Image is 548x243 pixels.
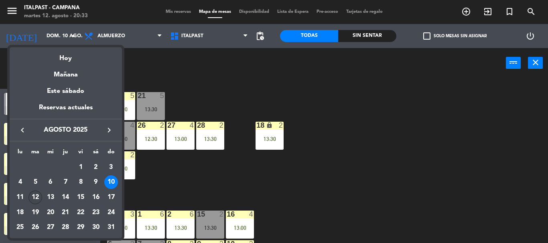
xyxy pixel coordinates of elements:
td: 27 de agosto de 2025 [43,220,58,235]
div: Mañana [10,64,122,80]
div: 19 [28,206,42,219]
div: 14 [59,191,72,204]
td: 8 de agosto de 2025 [73,175,88,190]
div: 30 [89,221,103,235]
div: 8 [74,175,87,189]
th: miércoles [43,147,58,160]
td: 31 de agosto de 2025 [104,220,119,235]
td: 9 de agosto de 2025 [88,175,104,190]
td: 20 de agosto de 2025 [43,205,58,220]
div: 1 [74,161,87,174]
td: 25 de agosto de 2025 [13,220,28,235]
td: 11 de agosto de 2025 [13,190,28,205]
td: 17 de agosto de 2025 [104,190,119,205]
div: 23 [89,206,103,219]
div: 16 [89,191,103,204]
td: 15 de agosto de 2025 [73,190,88,205]
div: 31 [104,221,118,235]
td: 14 de agosto de 2025 [58,190,73,205]
td: 10 de agosto de 2025 [104,175,119,190]
div: 20 [44,206,57,219]
div: 4 [13,175,27,189]
div: 29 [74,221,87,235]
div: 24 [104,206,118,219]
div: 6 [44,175,57,189]
div: 18 [13,206,27,219]
td: 28 de agosto de 2025 [58,220,73,235]
div: 5 [28,175,42,189]
td: 6 de agosto de 2025 [43,175,58,190]
div: 3 [104,161,118,174]
td: 26 de agosto de 2025 [28,220,43,235]
div: 7 [59,175,72,189]
div: 10 [104,175,118,189]
div: 9 [89,175,103,189]
button: keyboard_arrow_right [102,125,116,135]
td: 3 de agosto de 2025 [104,160,119,175]
div: Hoy [10,47,122,64]
div: 11 [13,191,27,204]
div: 21 [59,206,72,219]
th: jueves [58,147,73,160]
td: 1 de agosto de 2025 [73,160,88,175]
td: 16 de agosto de 2025 [88,190,104,205]
td: AGO. [13,160,73,175]
div: Reservas actuales [10,102,122,119]
div: 22 [74,206,87,219]
td: 19 de agosto de 2025 [28,205,43,220]
td: 30 de agosto de 2025 [88,220,104,235]
div: 27 [44,221,57,235]
td: 7 de agosto de 2025 [58,175,73,190]
div: Este sábado [10,80,122,102]
td: 4 de agosto de 2025 [13,175,28,190]
div: 2 [89,161,103,174]
div: 26 [28,221,42,235]
i: keyboard_arrow_left [18,125,27,135]
td: 18 de agosto de 2025 [13,205,28,220]
div: 15 [74,191,87,204]
div: 12 [28,191,42,204]
i: keyboard_arrow_right [104,125,114,135]
td: 24 de agosto de 2025 [104,205,119,220]
button: keyboard_arrow_left [15,125,30,135]
span: agosto 2025 [30,125,102,135]
th: viernes [73,147,88,160]
td: 2 de agosto de 2025 [88,160,104,175]
th: lunes [13,147,28,160]
th: sábado [88,147,104,160]
th: domingo [104,147,119,160]
div: 17 [104,191,118,204]
td: 13 de agosto de 2025 [43,190,58,205]
td: 29 de agosto de 2025 [73,220,88,235]
td: 5 de agosto de 2025 [28,175,43,190]
div: 13 [44,191,57,204]
td: 21 de agosto de 2025 [58,205,73,220]
td: 22 de agosto de 2025 [73,205,88,220]
th: martes [28,147,43,160]
td: 12 de agosto de 2025 [28,190,43,205]
div: 25 [13,221,27,235]
td: 23 de agosto de 2025 [88,205,104,220]
div: 28 [59,221,72,235]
